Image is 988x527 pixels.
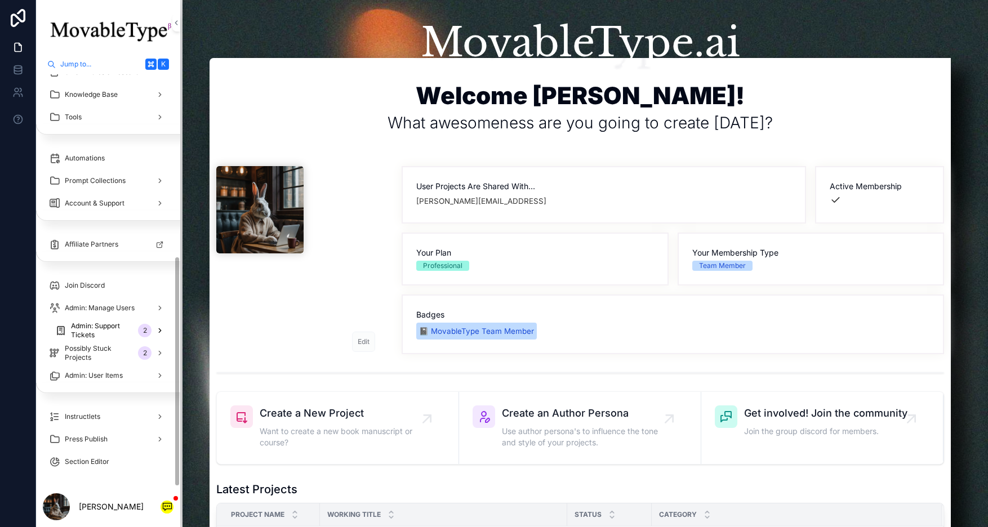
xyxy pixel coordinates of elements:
a: Create an Author PersonaUse author persona's to influence the tone and style of your projects. [459,392,701,464]
span: Use author persona's to influence the tone and style of your projects. [502,426,669,448]
span: Instructlets [65,412,100,421]
span: Knowledge Base [65,90,118,99]
span: Possibly Stuck Projects [65,344,133,362]
div: Team Member [699,261,746,271]
span: Press Publish [65,435,108,444]
a: Tools [42,107,173,127]
a: Join Discord [42,275,173,296]
span: Project Name [231,510,284,519]
a: Instructlets [42,407,173,427]
span: Edit [358,336,370,347]
img: App logo [43,14,173,49]
img: userprofpic [216,166,304,253]
span: Tools [65,113,82,122]
span: K [159,60,168,69]
span: Category [659,510,697,519]
a: Section Editor [42,452,173,472]
span: Affiliate Partners [65,240,118,249]
span: [PERSON_NAME][EMAIL_ADDRESS] [416,194,791,209]
span: Status [575,510,602,519]
button: Edit [352,332,375,352]
div: 2 [138,346,152,360]
h1: Welcome [PERSON_NAME]! [388,82,773,110]
span: Jump to... [60,60,141,69]
span: Automations [65,154,105,163]
h1: Latest Projects [216,483,297,496]
span: Admin: Manage Users [65,303,135,312]
span: Admin: Support Tickets [71,321,133,340]
a: Create a New ProjectWant to create a new book manuscript or course? [217,392,459,464]
span: Your Membership Type [692,247,929,258]
a: Admin: Manage Users [42,298,173,318]
div: 📓 MovableType Team Member [419,325,534,337]
span: Get involved! Join the community [744,405,907,421]
span: User Projects Are Shared With... [416,181,791,192]
span: Section Editor [65,457,109,466]
span: Create an Author Persona [502,405,669,421]
span: Join the group discord for members. [744,426,907,437]
a: Automations [42,148,173,168]
span: Join Discord [65,281,105,290]
a: Press Publish [42,429,173,449]
span: Create a New Project [260,405,427,421]
span: Your Plan [416,247,653,258]
span: Want to create a new book manuscript or course? [260,426,427,448]
span: Badges [416,309,929,320]
span: Active Membership [830,181,929,192]
div: Professional [423,261,462,271]
div: scrollable content [36,74,180,486]
h3: What awesomeness are you going to create [DATE]? [388,111,773,135]
a: Affiliate Partners [42,234,173,254]
a: Possibly Stuck Projects2 [42,343,173,363]
div: 2 [138,324,152,337]
a: Admin: Support Tickets2 [48,320,173,341]
button: Jump to...K [43,54,173,74]
a: Knowledge Base [42,84,173,105]
span: Working Title [327,510,381,519]
p: [PERSON_NAME] [79,501,144,512]
span: Prompt Collections [65,176,126,185]
span: Account & Support [65,199,124,208]
a: Prompt Collections [42,171,173,191]
a: Admin: User Items [42,365,173,386]
a: Account & Support [42,193,173,213]
a: Get involved! Join the communityJoin the group discord for members. [701,392,944,464]
span: Admin: User Items [65,371,123,380]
